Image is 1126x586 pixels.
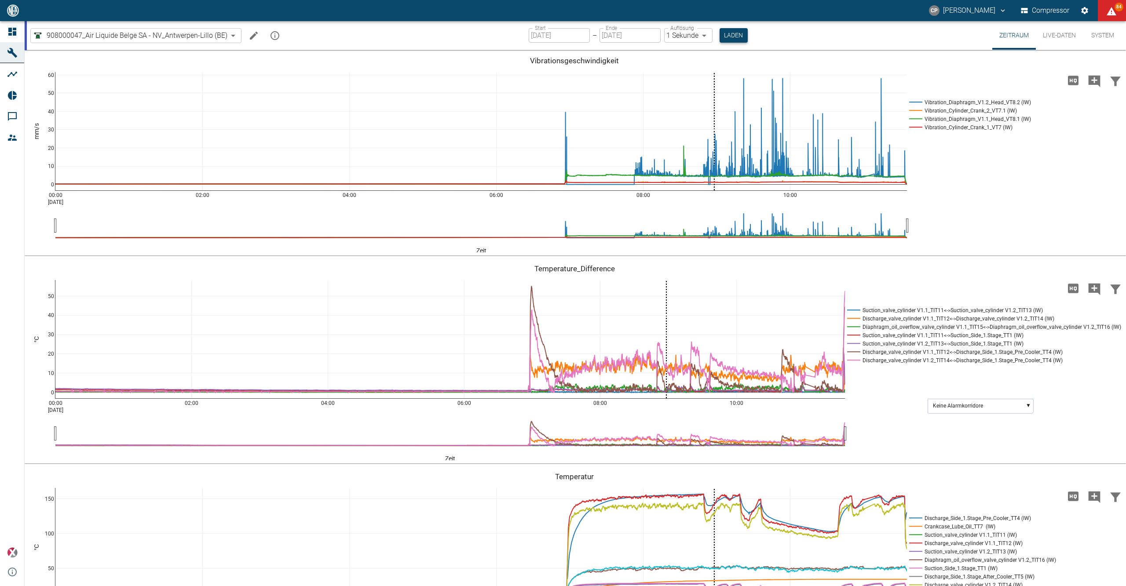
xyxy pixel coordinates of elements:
label: Ende [606,24,617,32]
span: Hohe Auflösung [1063,76,1084,84]
span: Hohe Auflösung [1063,284,1084,292]
button: Daten filtern [1105,485,1126,508]
button: Zeitraum [992,21,1036,50]
button: Kommentar hinzufügen [1084,69,1105,92]
div: 1 Sekunde [664,28,713,43]
button: Daten filtern [1105,69,1126,92]
div: CP [929,5,940,16]
label: Auflösung [670,24,694,32]
img: Xplore Logo [7,547,18,558]
button: Live-Daten [1036,21,1083,50]
button: System [1083,21,1122,50]
button: Laden [720,28,748,43]
button: Compressor [1019,3,1071,18]
p: – [592,30,597,40]
button: Einstellungen [1077,3,1093,18]
span: Hohe Auflösung [1063,491,1084,500]
span: 84 [1115,3,1123,11]
input: DD.MM.YYYY [600,28,661,43]
text: Keine Alarmkorridore [933,403,983,409]
label: Start [535,24,546,32]
button: Machine bearbeiten [245,27,263,44]
button: Daten filtern [1105,277,1126,300]
input: DD.MM.YYYY [529,28,590,43]
span: 908000047_Air Liquide Belge SA - NV_Antwerpen-Lillo (BE) [47,30,227,40]
img: logo [6,4,20,16]
button: christoph.palm@neuman-esser.com [928,3,1008,18]
button: Kommentar hinzufügen [1084,277,1105,300]
button: Kommentar hinzufügen [1084,485,1105,508]
a: 908000047_Air Liquide Belge SA - NV_Antwerpen-Lillo (BE) [33,30,227,41]
button: mission info [266,27,284,44]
